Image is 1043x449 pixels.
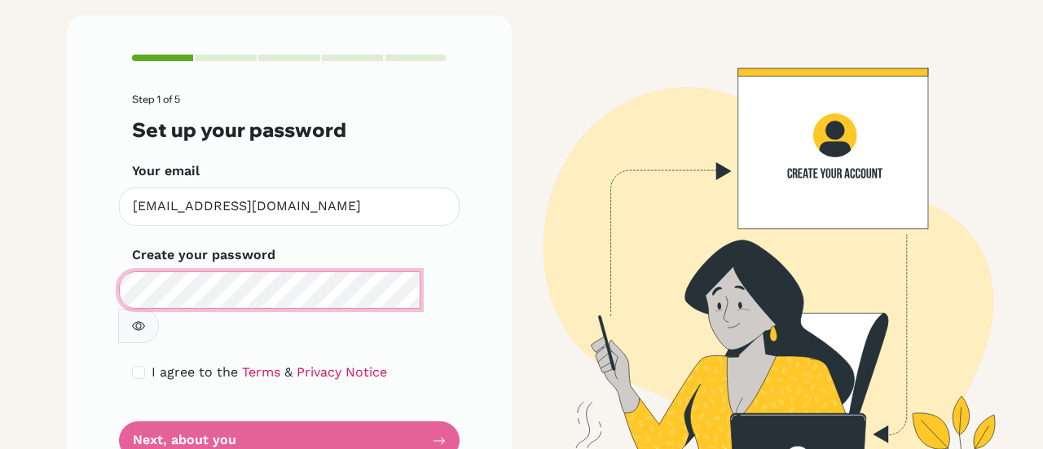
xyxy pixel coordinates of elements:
label: Create your password [132,245,275,265]
input: Insert your email* [119,187,460,226]
label: Your email [132,161,200,181]
span: & [284,364,293,380]
span: I agree to the [152,364,238,380]
h3: Set up your password [132,118,447,142]
a: Terms [242,364,280,380]
span: Step 1 of 5 [132,93,180,105]
a: Privacy Notice [297,364,387,380]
